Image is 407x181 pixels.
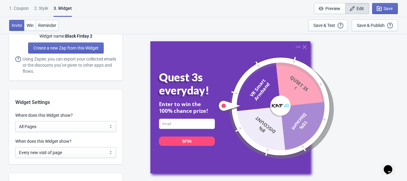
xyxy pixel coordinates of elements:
[325,6,340,11] span: Preview
[296,45,301,48] div: Quit
[357,23,385,28] div: Save & Publish
[33,46,98,50] span: Create a new Zap from this Widget
[159,71,226,97] div: Quest 3s everyday!
[27,23,34,28] span: Win
[159,100,215,114] div: Enter to win the 100% chance prize!
[345,3,369,14] button: Edit
[313,23,335,28] div: Save & Test
[9,5,29,16] div: 1. Coupon
[9,20,24,31] button: Invite
[23,56,116,74] span: Using Zapier, you can export your collected emails or the discounts you’ve given to other apps an...
[54,5,72,17] div: 3. Widget
[36,20,59,31] button: Reminder
[65,34,92,39] strong: Black Firday 2
[28,42,104,54] a: Create a new Zap from this Widget
[34,5,48,16] div: 2 . Style
[352,20,398,31] button: Save & Publish
[159,119,215,129] input: Email
[15,138,72,144] label: When does this Widget show?
[314,3,346,14] button: Preview
[383,6,393,11] span: Save
[308,20,348,31] button: Save & Test
[357,6,364,11] span: Edit
[15,33,116,39] div: Widget name:
[24,20,36,31] button: Win
[9,90,122,106] div: Widget Settings
[12,23,22,28] span: Invite
[182,138,191,144] div: SPIN
[38,23,56,28] span: Reminder
[381,157,401,175] iframe: chat widget
[15,112,73,118] label: Where does this Widget show?
[372,3,398,14] button: Save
